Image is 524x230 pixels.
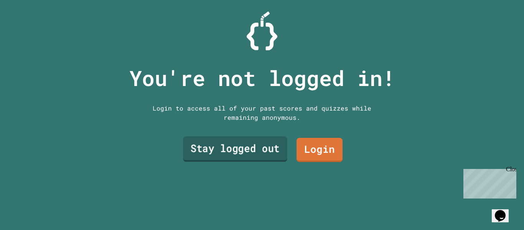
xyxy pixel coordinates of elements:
iframe: chat widget [460,166,516,199]
div: Chat with us now!Close [3,3,53,49]
a: Login [297,138,343,162]
img: Logo.svg [247,12,277,50]
div: Login to access all of your past scores and quizzes while remaining anonymous. [147,104,377,122]
p: You're not logged in! [129,62,395,94]
iframe: chat widget [492,199,516,222]
a: Stay logged out [183,136,287,162]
